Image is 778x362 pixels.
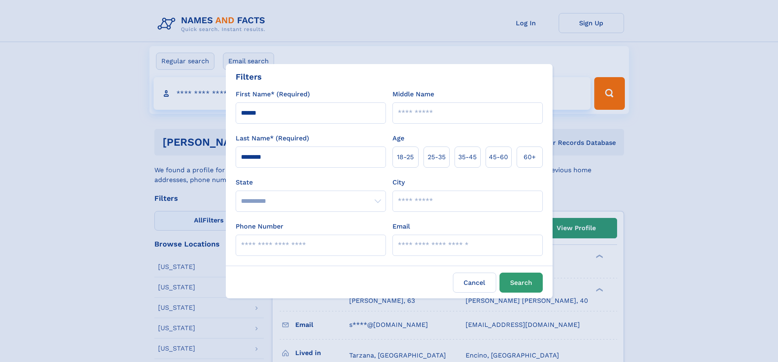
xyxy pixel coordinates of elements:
[499,273,543,293] button: Search
[392,133,404,143] label: Age
[236,71,262,83] div: Filters
[428,152,446,162] span: 25‑35
[236,89,310,99] label: First Name* (Required)
[236,222,283,231] label: Phone Number
[236,178,386,187] label: State
[397,152,414,162] span: 18‑25
[392,222,410,231] label: Email
[458,152,477,162] span: 35‑45
[392,89,434,99] label: Middle Name
[524,152,536,162] span: 60+
[392,178,405,187] label: City
[489,152,508,162] span: 45‑60
[453,273,496,293] label: Cancel
[236,133,309,143] label: Last Name* (Required)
